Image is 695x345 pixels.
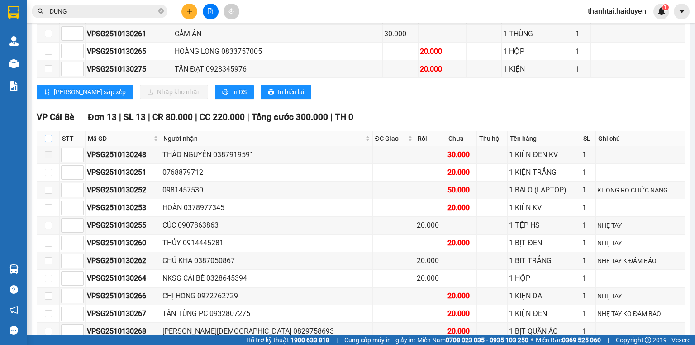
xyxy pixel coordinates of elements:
[503,28,572,39] div: 1 THÙNG
[508,131,581,146] th: Tên hàng
[9,36,19,46] img: warehouse-icon
[87,63,171,75] div: VPSG2510130275
[9,264,19,274] img: warehouse-icon
[224,4,239,19] button: aim
[509,326,579,337] div: 1 BỊT QUẦN ÁO
[662,4,669,10] sup: 1
[336,335,338,345] span: |
[581,5,653,17] span: thanhtai.haiduyen
[246,335,329,345] span: Hỗ trợ kỹ thuật:
[152,112,193,122] span: CR 80.000
[162,149,371,160] div: THẢO NGUYÊN 0387919591
[420,46,465,57] div: 20.000
[162,255,371,266] div: CHÚ KHA 0387050867
[87,28,171,39] div: VPSG2510130261
[87,273,159,284] div: VPSG2510130264
[335,112,353,122] span: TH 0
[674,4,690,19] button: caret-down
[222,89,228,96] span: printer
[87,149,159,160] div: VPSG2510130248
[200,112,245,122] span: CC 220.000
[503,63,572,75] div: 1 KIỆN
[597,256,684,266] div: NHẸ TAY K ĐẢM BẢO
[88,134,152,144] span: Mã GD
[175,63,331,75] div: TẤN ĐẠT 0928345976
[509,220,579,231] div: 1 TỆP HS
[86,43,173,60] td: VPSG2510130265
[86,182,161,199] td: VPSG2510130252
[87,202,159,213] div: VPSG2510130253
[163,134,363,144] span: Người nhận
[330,112,333,122] span: |
[162,326,371,337] div: [PERSON_NAME][DEMOGRAPHIC_DATA] 0829758693
[162,184,371,196] div: 0981457530
[86,235,161,252] td: VPSG2510130260
[509,308,579,319] div: 1 KIỆN ĐEN
[417,273,444,284] div: 20.000
[87,326,159,337] div: VPSG2510130268
[119,112,121,122] span: |
[175,46,331,57] div: HOÀNG LONG 0833757005
[87,237,159,249] div: VPSG2510130260
[162,273,371,284] div: NKSG CÁI BÈ 0328645394
[645,337,651,343] span: copyright
[420,63,465,75] div: 20.000
[415,131,446,146] th: Rồi
[86,323,161,340] td: VPSG2510130268
[447,184,475,196] div: 50.000
[582,149,594,160] div: 1
[87,255,159,266] div: VPSG2510130262
[509,167,579,178] div: 1 KIỆN TRẮNG
[186,8,193,14] span: plus
[158,7,164,16] span: close-circle
[87,46,171,57] div: VPSG2510130265
[582,255,594,266] div: 1
[37,85,133,99] button: sort-ascending[PERSON_NAME] sắp xếp
[54,87,126,97] span: [PERSON_NAME] sắp xếp
[86,252,161,270] td: VPSG2510130262
[597,238,684,248] div: NHẸ TAY
[86,217,161,235] td: VPSG2510130255
[175,28,331,39] div: CẨM ÂN
[290,336,329,344] strong: 1900 633 818
[261,85,311,99] button: printerIn biên lai
[60,131,86,146] th: STT
[608,335,609,345] span: |
[582,273,594,284] div: 1
[9,59,19,68] img: warehouse-icon
[148,112,150,122] span: |
[417,255,444,266] div: 20.000
[88,112,117,122] span: Đơn 13
[162,290,371,302] div: CHỊ HỒNG 0972762729
[509,149,579,160] div: 1 KIỆN ĐEN KV
[207,8,214,14] span: file-add
[597,309,684,319] div: NHẸ TAY KO ĐẢM BẢO
[582,290,594,302] div: 1
[447,149,475,160] div: 30.000
[477,131,508,146] th: Thu hộ
[447,202,475,213] div: 20.000
[86,25,173,43] td: VPSG2510130261
[582,326,594,337] div: 1
[162,308,371,319] div: TÂN TÙNG PC 0932807275
[509,237,579,249] div: 1 BỊT ĐEN
[8,6,19,19] img: logo-vxr
[582,237,594,249] div: 1
[278,87,304,97] span: In biên lai
[87,220,159,231] div: VPSG2510130255
[509,290,579,302] div: 1 KIỆN DÀI
[10,306,18,314] span: notification
[10,326,18,335] span: message
[247,112,249,122] span: |
[447,308,475,319] div: 20.000
[597,185,684,195] div: KHÔNG RÕ CHỨC NĂNG
[124,112,146,122] span: SL 13
[509,273,579,284] div: 1 HỘP
[576,63,590,75] div: 1
[86,146,161,164] td: VPSG2510130248
[447,237,475,249] div: 20.000
[576,46,590,57] div: 1
[384,28,417,39] div: 30.000
[582,308,594,319] div: 1
[509,255,579,266] div: 1 BỊT TRẮNG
